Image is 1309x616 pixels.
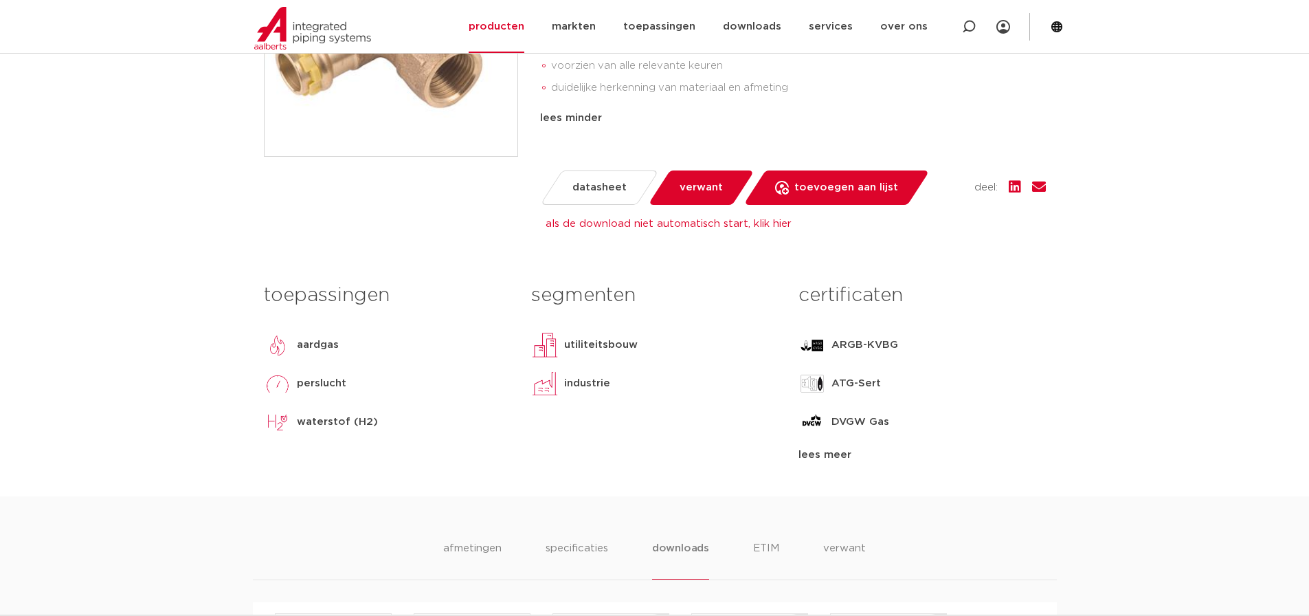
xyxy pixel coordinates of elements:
img: utiliteitsbouw [531,331,559,359]
p: waterstof (H2) [297,414,378,430]
div: lees minder [540,110,1046,126]
img: perslucht [264,370,291,397]
p: ARGB-KVBG [831,337,898,353]
p: perslucht [297,375,346,392]
span: deel: [974,179,998,196]
p: aardgas [297,337,339,353]
li: afmetingen [443,540,502,580]
div: lees meer [798,447,1045,463]
li: specificaties [546,540,608,580]
img: ATG-Sert [798,370,826,397]
span: datasheet [572,177,627,199]
img: waterstof (H2) [264,408,291,436]
img: industrie [531,370,559,397]
a: datasheet [539,170,658,205]
p: utiliteitsbouw [564,337,638,353]
p: ATG-Sert [831,375,881,392]
span: verwant [680,177,723,199]
img: ARGB-KVBG [798,331,826,359]
h3: toepassingen [264,282,511,309]
li: verwant [823,540,866,580]
img: DVGW Gas [798,408,826,436]
p: industrie [564,375,610,392]
img: aardgas [264,331,291,359]
p: DVGW Gas [831,414,889,430]
li: duidelijke herkenning van materiaal en afmeting [551,77,1046,99]
a: als de download niet automatisch start, klik hier [546,219,792,229]
li: ETIM [753,540,779,580]
h3: certificaten [798,282,1045,309]
a: verwant [647,170,754,205]
span: toevoegen aan lijst [794,177,898,199]
h3: segmenten [531,282,778,309]
li: downloads [652,540,709,580]
li: voorzien van alle relevante keuren [551,55,1046,77]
